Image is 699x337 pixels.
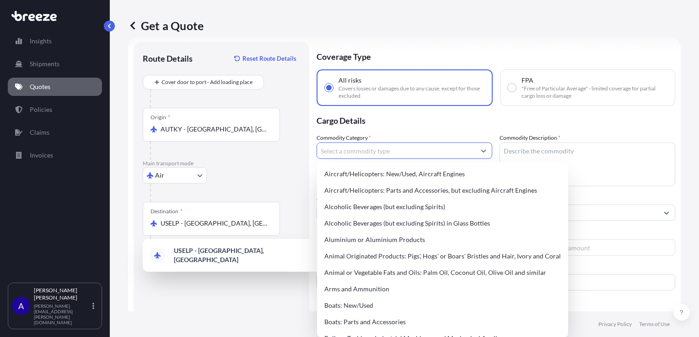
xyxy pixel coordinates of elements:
button: Select transport [143,167,207,184]
label: Commodity Description [500,133,560,142]
div: Destination [151,208,183,215]
span: FPA [522,76,533,85]
p: Cargo Details [317,106,675,133]
p: Claims [30,128,49,137]
label: Commodity Category [317,133,371,142]
span: Freight Cost [500,230,675,237]
div: Alcoholic Beverages (but excluding Spirits) in Glass Bottles [321,215,565,232]
span: All risks [339,76,361,85]
p: Route Details [143,53,193,64]
div: Boats: New/Used [321,297,565,314]
div: Aluminium or Aluminium Products [321,232,565,248]
p: Get a Quote [128,18,204,33]
span: Cover door to port - Add loading place [161,78,253,87]
div: Show suggestions [143,239,324,272]
input: Enter name [500,274,675,290]
input: Select a commodity type [317,142,475,159]
div: Aircraft/Helicopters: New/Used, Aircraft Engines [321,166,565,182]
p: [PERSON_NAME] [PERSON_NAME] [34,287,91,301]
div: Arms and Ammunition [321,281,565,297]
span: "Free of Particular Average" - limited coverage for partial cargo loss or damage [522,85,667,100]
input: Origin [161,125,269,134]
button: Show suggestions [475,142,492,159]
input: Enter amount [545,239,675,256]
div: Animal or Vegetable Fats and Oils: Palm Oil, Coconut Oil, Olive Oil and similar [321,264,565,281]
p: Policies [30,105,52,114]
div: Boats: Parts and Accessories [321,314,565,330]
p: Main transport mode [143,160,300,167]
p: Quotes [30,82,50,91]
p: Terms of Use [639,321,670,328]
b: USELP - [GEOGRAPHIC_DATA], [GEOGRAPHIC_DATA] [174,247,264,263]
div: Alcoholic Beverages (but excluding Spirits) [321,199,565,215]
span: Covers losses or damages due to any cause, except for those excluded [339,85,484,100]
div: Origin [151,114,170,121]
input: Destination [161,219,269,228]
p: [PERSON_NAME][EMAIL_ADDRESS][PERSON_NAME][DOMAIN_NAME] [34,303,91,325]
p: Invoices [30,151,53,160]
span: A [18,301,24,311]
p: Shipments [30,59,59,68]
p: Coverage Type [317,42,675,69]
div: Aircraft/Helicopters: Parts and Accessories, but excluding Aircraft Engines [321,182,565,199]
p: Privacy Policy [598,321,632,328]
p: Insights [30,37,52,46]
input: Full name [500,205,658,221]
div: Animal Originated Products: Pigs', Hogs' or Boars' Bristles and Hair, Ivory and Coral [321,248,565,264]
p: Reset Route Details [242,54,296,63]
span: Air [155,171,164,180]
button: Show suggestions [658,205,675,221]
